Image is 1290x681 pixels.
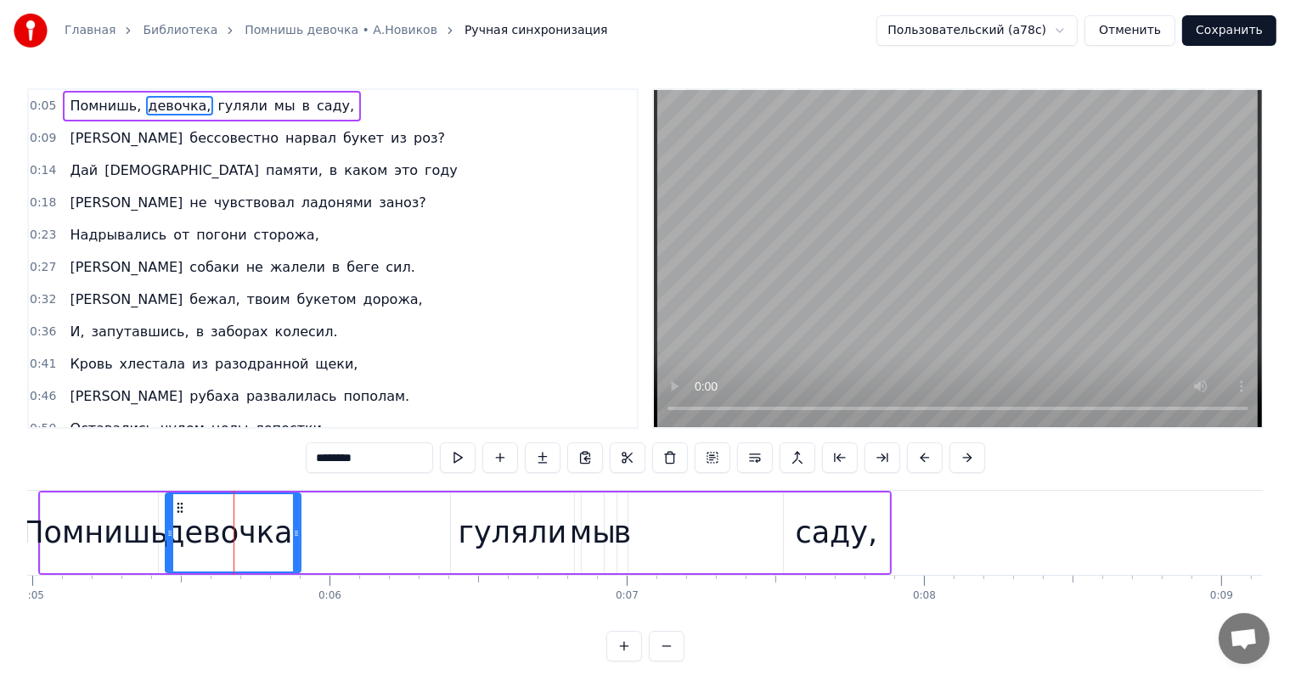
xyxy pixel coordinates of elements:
div: девочка, [164,510,301,555]
span: нарвал [284,128,338,148]
div: саду, [796,510,878,555]
button: Сохранить [1182,15,1276,46]
span: собаки [188,257,240,277]
span: это [392,160,420,180]
span: 0:36 [30,324,56,340]
div: 0:05 [21,589,44,603]
span: 0:27 [30,259,56,276]
span: каком [342,160,389,180]
span: 0:18 [30,194,56,211]
span: в [330,257,341,277]
span: [PERSON_NAME] [68,193,184,212]
span: 0:09 [30,130,56,147]
span: сил. [384,257,417,277]
span: ладонями [300,193,374,212]
span: чувствовал [212,193,296,212]
span: [PERSON_NAME] [68,128,184,148]
span: букет [341,128,386,148]
span: И, [68,322,86,341]
span: в [194,322,206,341]
div: 0:07 [616,589,639,603]
span: бежал, [188,290,241,309]
span: 0:50 [30,420,56,437]
span: погони [194,225,248,245]
span: беге [345,257,380,277]
span: букетом [296,290,358,309]
span: чудом [159,419,206,438]
span: 0:23 [30,227,56,244]
span: разодранной [213,354,310,374]
span: пополам. [342,386,412,406]
span: жалели [268,257,327,277]
span: Дай [68,160,99,180]
span: [PERSON_NAME] [68,386,184,406]
div: 0:08 [913,589,936,603]
span: мы [273,96,297,115]
span: Помнишь, [68,96,143,115]
div: гуляли [459,510,567,555]
span: сторожа, [252,225,321,245]
a: Помнишь девочка • А.Новиков [245,22,437,39]
span: [PERSON_NAME] [68,290,184,309]
span: от [172,225,191,245]
span: 0:32 [30,291,56,308]
span: Кровь [68,354,114,374]
span: памяти, [264,160,324,180]
span: 0:46 [30,388,56,405]
span: в [328,160,339,180]
div: 0:09 [1210,589,1233,603]
span: 0:14 [30,162,56,179]
span: году [423,160,459,180]
span: саду, [315,96,356,115]
span: 0:41 [30,356,56,373]
span: целы [210,419,251,438]
span: из [389,128,408,148]
span: запутавшись, [90,322,191,341]
a: Главная [65,22,115,39]
span: колесил. [273,322,340,341]
span: в [301,96,312,115]
span: роз? [412,128,447,148]
img: youka [14,14,48,48]
span: девочка, [146,96,212,115]
span: [DEMOGRAPHIC_DATA] [103,160,261,180]
div: мы [570,510,616,555]
span: из [190,354,210,374]
span: щеки, [313,354,359,374]
div: в [614,510,632,555]
span: [PERSON_NAME] [68,257,184,277]
span: заноз? [377,193,428,212]
a: Открытый чат [1219,613,1270,664]
span: заборах [209,322,269,341]
button: Отменить [1084,15,1175,46]
span: бессовестно [188,128,280,148]
span: развалилась [245,386,339,406]
span: дорожа, [362,290,425,309]
span: Оставались [68,419,155,438]
span: не [188,193,208,212]
div: 0:06 [318,589,341,603]
span: не [245,257,265,277]
a: Библиотека [143,22,217,39]
span: твоим [245,290,292,309]
span: Ручная синхронизация [465,22,608,39]
span: рубаха [188,386,241,406]
span: гуляли [217,96,269,115]
span: Надрывались [68,225,168,245]
div: Помнишь, [21,510,177,555]
span: 0:05 [30,98,56,115]
nav: breadcrumb [65,22,608,39]
span: хлестала [118,354,188,374]
span: лепестки, [254,419,329,438]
